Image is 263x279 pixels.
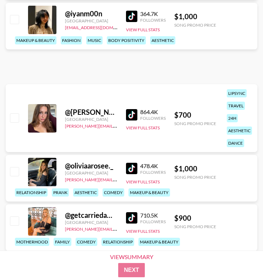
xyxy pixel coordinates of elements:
div: aesthetic [73,188,98,197]
div: aesthetic [227,127,252,135]
div: @ oliviaarosee._ [65,161,117,170]
a: [PERSON_NAME][EMAIL_ADDRESS][PERSON_NAME][DOMAIN_NAME] [65,225,204,232]
div: $ 900 [174,214,216,222]
div: Followers [140,116,166,121]
div: dance [227,139,244,147]
div: 864.4K [140,108,166,116]
div: @ getcarriedawayy [65,211,117,220]
button: View Full Stats [126,27,160,32]
button: Next [118,263,145,277]
div: Song Promo Price [174,22,216,28]
div: family [54,238,71,246]
div: prank [52,188,69,197]
div: $ 1,000 [174,12,216,21]
div: 710.5K [140,212,166,219]
div: 478.4K [140,162,166,170]
a: [PERSON_NAME][EMAIL_ADDRESS][DOMAIN_NAME] [65,176,170,182]
img: TikTok [126,163,137,174]
div: fashion [61,36,82,44]
div: Song Promo Price [174,175,216,180]
div: body positivity [107,36,146,44]
img: TikTok [126,11,137,22]
div: [GEOGRAPHIC_DATA] [65,117,117,122]
div: Song Promo Price [174,121,216,126]
div: View Summary [104,254,159,260]
div: makeup & beauty [128,188,170,197]
div: @ iyanm00n [65,9,117,18]
div: Followers [140,17,166,23]
div: comedy [76,238,97,246]
div: relationship [15,188,48,197]
img: TikTok [126,212,137,224]
div: $ 700 [174,111,216,119]
div: makeup & beauty [15,36,56,44]
div: [GEOGRAPHIC_DATA] [65,170,117,176]
div: lipsync [227,89,247,97]
button: View Full Stats [126,229,160,234]
div: comedy [103,188,124,197]
div: [GEOGRAPHIC_DATA] [65,220,117,225]
a: [PERSON_NAME][EMAIL_ADDRESS][DOMAIN_NAME] [65,122,170,129]
div: makeup & beauty [138,238,180,246]
img: TikTok [126,109,137,120]
div: relationship [102,238,134,246]
div: motherhood [15,238,49,246]
div: $ 1,000 [174,164,216,173]
div: [GEOGRAPHIC_DATA] [65,18,117,23]
button: View Full Stats [126,125,160,130]
div: aesthetic [150,36,175,44]
a: [EMAIL_ADDRESS][DOMAIN_NAME] [65,23,136,30]
div: @ [PERSON_NAME] [65,108,117,117]
div: 24h [227,114,238,122]
div: Song Promo Price [174,224,216,229]
div: 364.7K [140,10,166,17]
div: Followers [140,170,166,175]
iframe: Drift Widget Chat Controller [228,243,254,270]
div: Followers [140,219,166,224]
div: travel [227,102,245,110]
div: music [86,36,103,44]
button: View Full Stats [126,179,160,184]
